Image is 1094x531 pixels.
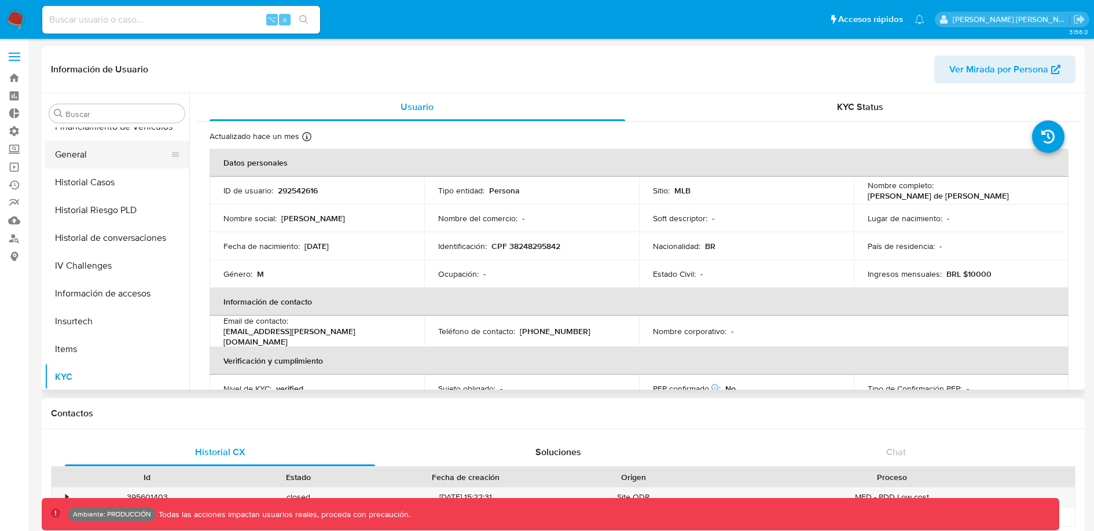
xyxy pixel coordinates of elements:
[915,14,924,24] a: Notificaciones
[653,269,696,279] p: Estado Civil :
[65,492,68,503] div: •
[653,241,700,251] p: Nacionalidad :
[868,213,942,224] p: Lugar de nacimiento :
[292,12,315,28] button: search-icon
[257,269,264,279] p: M
[45,141,180,169] button: General
[223,316,288,326] p: Email de contacto :
[868,180,934,191] p: Nombre completo :
[438,213,517,224] p: Nombre del comercio :
[223,185,273,196] p: ID de usuario :
[72,488,223,507] div: 395601403
[438,383,495,394] p: Sujeto obligado :
[868,269,942,279] p: Ingresos mensuales :
[522,213,524,224] p: -
[653,185,670,196] p: Sitio :
[45,363,189,391] button: KYC
[725,383,736,394] p: No
[381,471,550,483] div: Fecha de creación
[709,488,1075,507] div: MED - PDD Low cost
[717,471,1067,483] div: Proceso
[653,326,726,336] p: Nombre corporativo :
[653,213,707,224] p: Soft descriptor :
[304,241,329,251] p: [DATE]
[491,241,560,251] p: CPF 38248295842
[837,100,883,113] span: KYC Status
[51,408,1075,419] h1: Contactos
[558,488,709,507] div: Site ODR
[267,14,276,25] span: ⌥
[731,326,733,336] p: -
[65,109,180,119] input: Buscar
[953,14,1070,25] p: natalia.maison@mercadolibre.com
[373,488,558,507] div: [DATE] 15:22:31
[705,241,715,251] p: BR
[45,169,189,196] button: Historial Casos
[45,224,189,252] button: Historial de conversaciones
[438,326,515,336] p: Teléfono de contacto :
[210,347,1069,375] th: Verificación y cumplimiento
[45,335,189,363] button: Items
[156,509,410,520] p: Todas las acciones impactan usuarios reales, proceda con precaución.
[946,269,992,279] p: BRL $10000
[276,383,303,394] p: verified
[939,241,942,251] p: -
[281,213,345,224] p: [PERSON_NAME]
[42,12,320,27] input: Buscar usuario o caso...
[868,241,935,251] p: País de residencia :
[401,100,434,113] span: Usuario
[712,213,714,224] p: -
[223,488,374,507] div: closed
[223,241,300,251] p: Fecha de nacimiento :
[438,241,487,251] p: Identificación :
[1073,13,1085,25] a: Salir
[210,149,1069,177] th: Datos personales
[653,383,721,394] p: PEP confirmado :
[700,269,703,279] p: -
[674,185,691,196] p: MLB
[500,383,502,394] p: -
[54,109,63,118] button: Buscar
[868,383,962,394] p: Tipo de Confirmación PEP :
[51,64,148,75] h1: Información de Usuario
[947,213,949,224] p: -
[210,131,299,142] p: Actualizado hace un mes
[45,280,189,307] button: Información de accesos
[438,269,479,279] p: Ocupación :
[535,445,581,459] span: Soluciones
[868,191,1009,201] p: [PERSON_NAME] de [PERSON_NAME]
[223,383,271,394] p: Nivel de KYC :
[838,13,903,25] span: Accesos rápidos
[438,185,484,196] p: Tipo entidad :
[520,326,590,336] p: [PHONE_NUMBER]
[45,307,189,335] button: Insurtech
[210,288,1069,316] th: Información de contacto
[45,196,189,224] button: Historial Riesgo PLD
[231,471,366,483] div: Estado
[73,512,151,517] p: Ambiente: PRODUCCIÓN
[223,269,252,279] p: Género :
[949,56,1048,83] span: Ver Mirada por Persona
[223,213,277,224] p: Nombre social :
[195,445,245,459] span: Historial CX
[283,14,287,25] span: s
[80,471,215,483] div: Id
[886,445,906,459] span: Chat
[489,185,520,196] p: Persona
[483,269,486,279] p: -
[223,326,406,347] p: [EMAIL_ADDRESS][PERSON_NAME][DOMAIN_NAME]
[278,185,318,196] p: 292542616
[566,471,701,483] div: Origen
[45,252,189,280] button: IV Challenges
[934,56,1075,83] button: Ver Mirada por Persona
[967,383,969,394] p: -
